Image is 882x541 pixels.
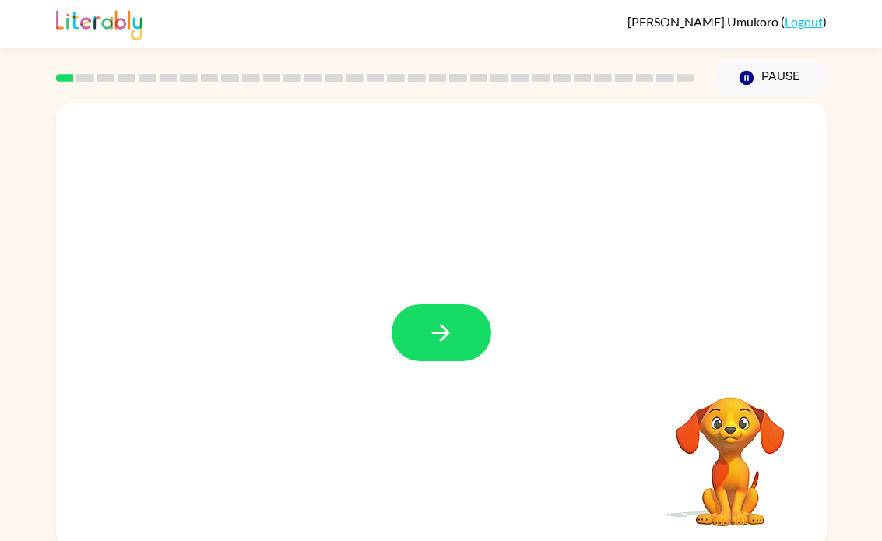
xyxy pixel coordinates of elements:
[627,14,781,29] span: [PERSON_NAME] Umukoro
[714,60,827,96] button: Pause
[785,14,823,29] a: Logout
[56,6,142,40] img: Literably
[652,373,808,529] video: Your browser must support playing .mp4 files to use Literably. Please try using another browser.
[627,14,827,29] div: ( )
